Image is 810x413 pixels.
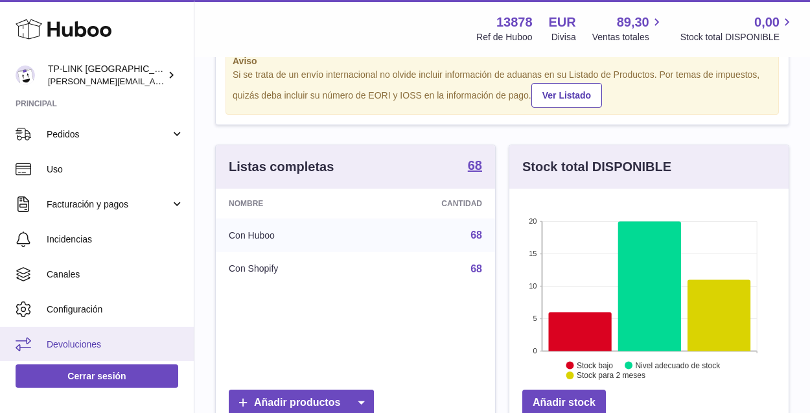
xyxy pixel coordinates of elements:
td: Con Shopify [216,252,364,286]
img: celia.yan@tp-link.com [16,65,35,85]
text: 20 [529,217,537,225]
div: TP-LINK [GEOGRAPHIC_DATA], SOCIEDAD LIMITADA [48,63,165,88]
span: 0,00 [754,14,780,31]
strong: 68 [468,159,482,172]
span: Configuración [47,303,184,316]
text: Stock bajo [577,360,613,370]
div: Si se trata de un envío internacional no olvide incluir información de aduanas en su Listado de P... [233,69,772,108]
h3: Listas completas [229,158,334,176]
strong: EUR [549,14,576,31]
span: Canales [47,268,184,281]
strong: Aviso [233,55,772,67]
text: Nivel adecuado de stock [635,360,721,370]
span: Uso [47,163,184,176]
span: Ventas totales [592,31,664,43]
a: 68 [468,159,482,174]
text: 5 [533,314,537,322]
text: 10 [529,282,537,290]
span: Facturación y pagos [47,198,170,211]
span: [PERSON_NAME][EMAIL_ADDRESS][DOMAIN_NAME] [48,76,260,86]
text: 0 [533,347,537,355]
a: 68 [470,263,482,274]
div: Ref de Huboo [476,31,532,43]
strong: 13878 [496,14,533,31]
th: Cantidad [364,189,495,218]
div: Divisa [551,31,576,43]
a: 0,00 Stock total DISPONIBLE [680,14,794,43]
h3: Stock total DISPONIBLE [522,158,671,176]
text: Stock para 2 meses [577,371,645,380]
a: Ver Listado [531,83,602,108]
span: Pedidos [47,128,170,141]
span: Stock total DISPONIBLE [680,31,794,43]
text: 15 [529,250,537,257]
a: 68 [470,230,482,241]
span: Devoluciones [47,338,184,351]
td: Con Huboo [216,218,364,252]
a: 89,30 Ventas totales [592,14,664,43]
th: Nombre [216,189,364,218]
span: 89,30 [617,14,649,31]
span: Incidencias [47,233,184,246]
a: Cerrar sesión [16,364,178,388]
